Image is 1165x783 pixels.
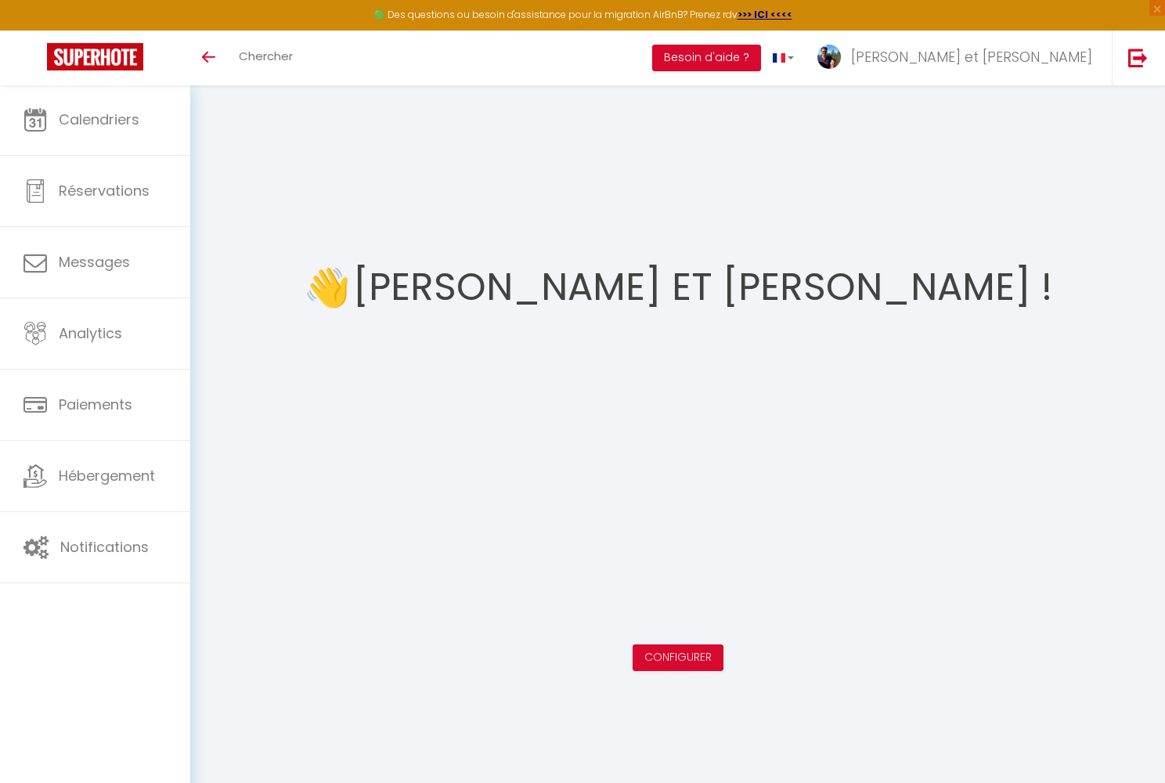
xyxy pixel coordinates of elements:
[59,181,150,200] span: Réservations
[59,466,155,485] span: Hébergement
[738,8,792,21] a: >>> ICI <<<<
[353,240,1052,334] h1: [PERSON_NAME] et [PERSON_NAME] !
[59,110,139,129] span: Calendriers
[227,31,305,85] a: Chercher
[47,43,143,70] img: Super Booking
[59,252,130,272] span: Messages
[851,47,1092,67] span: [PERSON_NAME] et [PERSON_NAME]
[304,258,351,317] span: 👋
[817,45,841,69] img: ...
[806,31,1112,85] a: ... [PERSON_NAME] et [PERSON_NAME]
[427,334,929,616] iframe: welcome-outil.mov
[239,48,293,64] span: Chercher
[60,537,149,557] span: Notifications
[1128,48,1148,67] img: logout
[59,323,122,343] span: Analytics
[633,644,723,671] button: Configurer
[644,649,712,665] a: Configurer
[652,45,761,71] button: Besoin d'aide ?
[59,395,132,414] span: Paiements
